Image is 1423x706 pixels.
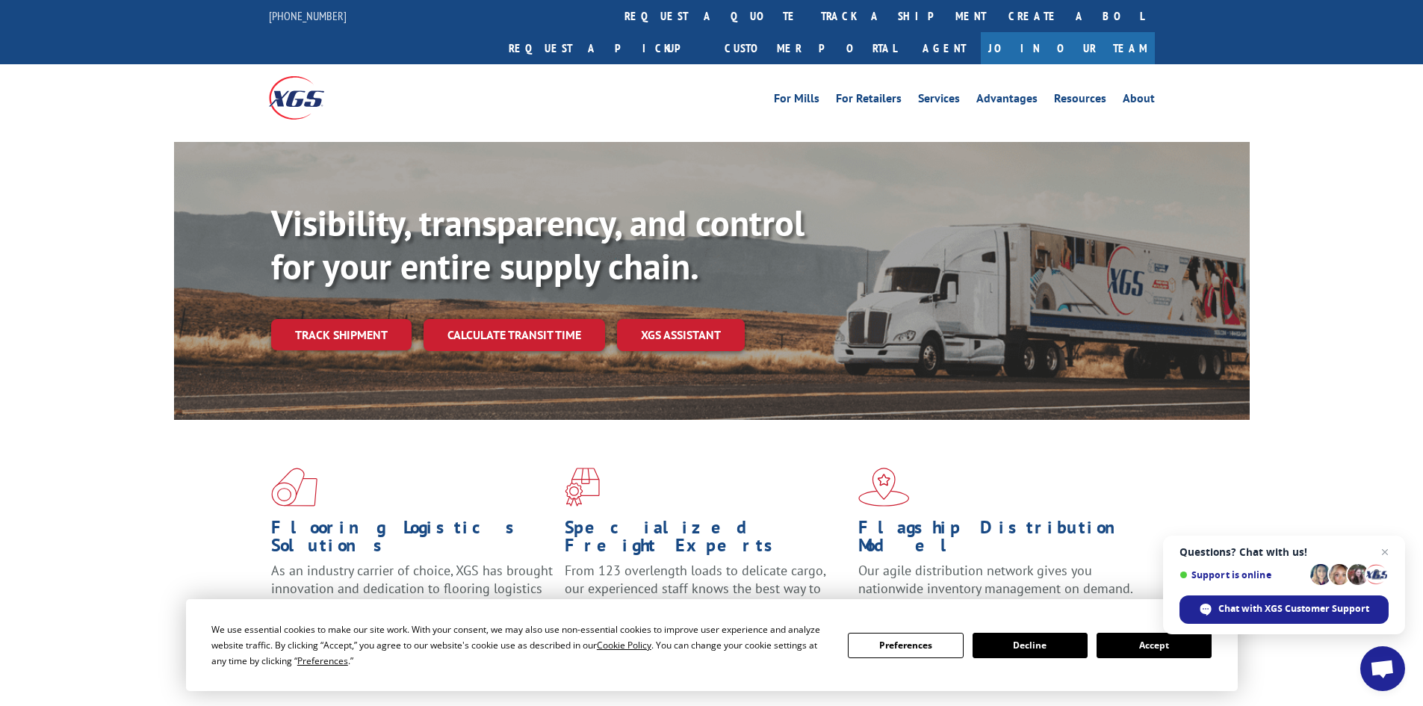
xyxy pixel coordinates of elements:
h1: Flooring Logistics Solutions [271,518,554,562]
a: Agent [908,32,981,64]
h1: Flagship Distribution Model [858,518,1141,562]
img: xgs-icon-total-supply-chain-intelligence-red [271,468,317,507]
a: Resources [1054,93,1106,109]
a: About [1123,93,1155,109]
h1: Specialized Freight Experts [565,518,847,562]
a: Services [918,93,960,109]
a: For Mills [774,93,819,109]
button: Preferences [848,633,963,658]
span: Support is online [1179,569,1305,580]
a: Track shipment [271,319,412,350]
b: Visibility, transparency, and control for your entire supply chain. [271,199,804,289]
span: Our agile distribution network gives you nationwide inventory management on demand. [858,562,1133,597]
button: Accept [1097,633,1212,658]
span: Questions? Chat with us! [1179,546,1389,558]
button: Decline [973,633,1088,658]
span: Cookie Policy [597,639,651,651]
span: Preferences [297,654,348,667]
p: From 123 overlength loads to delicate cargo, our experienced staff knows the best way to move you... [565,562,847,628]
a: Request a pickup [497,32,713,64]
a: XGS ASSISTANT [617,319,745,351]
img: xgs-icon-focused-on-flooring-red [565,468,600,507]
div: We use essential cookies to make our site work. With your consent, we may also use non-essential ... [211,622,830,669]
div: Cookie Consent Prompt [186,599,1238,691]
a: Join Our Team [981,32,1155,64]
a: Open chat [1360,646,1405,691]
span: Chat with XGS Customer Support [1218,602,1369,616]
img: xgs-icon-flagship-distribution-model-red [858,468,910,507]
span: As an industry carrier of choice, XGS has brought innovation and dedication to flooring logistics... [271,562,553,615]
span: Chat with XGS Customer Support [1179,595,1389,624]
a: Calculate transit time [424,319,605,351]
a: Advantages [976,93,1038,109]
a: For Retailers [836,93,902,109]
a: Customer Portal [713,32,908,64]
a: [PHONE_NUMBER] [269,8,347,23]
